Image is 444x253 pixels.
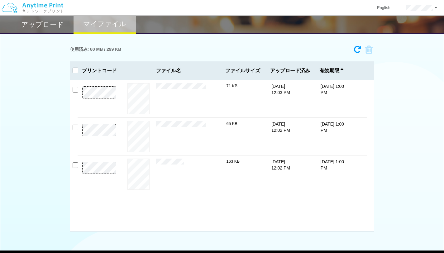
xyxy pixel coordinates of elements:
[321,121,344,133] p: [DATE] 1:00 PM
[227,121,237,126] span: 65 KB
[21,21,64,28] h2: アップロード
[271,83,295,96] p: [DATE] 12:03 PM
[319,68,343,74] span: 有効期限
[270,68,310,74] span: アップロード済み
[83,20,126,28] h2: マイファイル
[227,159,240,164] span: 163 KB
[271,121,295,133] p: [DATE] 12:02 PM
[227,84,237,88] span: 71 KB
[321,159,344,171] p: [DATE] 1:00 PM
[70,47,122,52] h3: 使用済み: 60 MB / 299 KB
[225,68,261,74] span: ファイルサイズ
[321,83,344,96] p: [DATE] 1:00 PM
[156,68,223,74] span: ファイル名
[271,159,295,171] p: [DATE] 12:02 PM
[78,68,121,74] h3: プリントコード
